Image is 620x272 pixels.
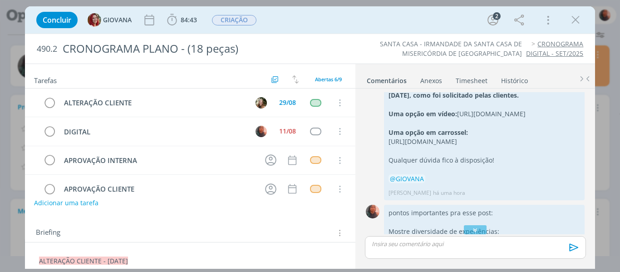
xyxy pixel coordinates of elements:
span: CRIAÇÃO [212,15,256,25]
button: Concluir [36,12,78,28]
strong: Uma opção em carrossel: [389,128,468,137]
a: Timesheet [455,72,488,85]
span: Abertas 6/9 [315,76,342,83]
span: há uma hora [433,189,465,197]
div: APROVAÇÃO CLIENTE [60,183,257,195]
div: CRONOGRAMA PLANO - (18 peças) [59,38,352,60]
img: L [256,97,267,109]
button: 84:43 [165,13,199,27]
div: 29/08 [279,99,296,106]
p: [URL][DOMAIN_NAME] [389,109,580,119]
a: Histórico [501,72,528,85]
span: Tarefas [34,74,57,85]
div: dialog [25,6,595,269]
p: pontos importantes pra esse post: [389,208,580,218]
span: Briefing [36,227,60,239]
button: 2 [486,13,500,27]
img: C [366,205,379,218]
a: SANTA CASA - IRMANDADE DA SANTA CASA DE MISERICÓRDIA DE [GEOGRAPHIC_DATA] [380,40,522,57]
button: C [254,124,268,138]
div: Anexos [420,76,442,85]
p: [URL][DOMAIN_NAME] [389,137,580,146]
div: ALTERAÇÃO CLIENTE [60,97,247,109]
div: 2 [493,12,501,20]
button: L [254,96,268,109]
p: [PERSON_NAME] [389,189,431,197]
span: ALTERAÇÃO CLIENTE - [DATE] [39,257,128,265]
div: APROVAÇÃO INTERNA [60,155,257,166]
img: C [256,126,267,137]
div: DIGITAL [60,126,247,138]
p: Mostre diversidade de experiências: [389,227,580,236]
div: 11/08 [279,128,296,134]
strong: Uma opção em vídeo: [389,109,457,118]
span: GIOVANA [103,17,132,23]
button: CRIAÇÃO [212,15,257,26]
button: Adicionar uma tarefa [34,195,99,211]
span: Concluir [43,16,71,24]
span: 490.2 [37,44,57,54]
img: G [88,13,101,27]
img: arrow-down-up.svg [292,75,299,84]
a: CRONOGRAMA DIGITAL - SET/2025 [526,40,583,57]
button: GGIOVANA [88,13,132,27]
p: Qualquer dúvida fico à disposição! [389,156,580,165]
a: Comentários [366,72,407,85]
span: @GIOVANA [390,174,424,183]
span: 84:43 [181,15,197,24]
